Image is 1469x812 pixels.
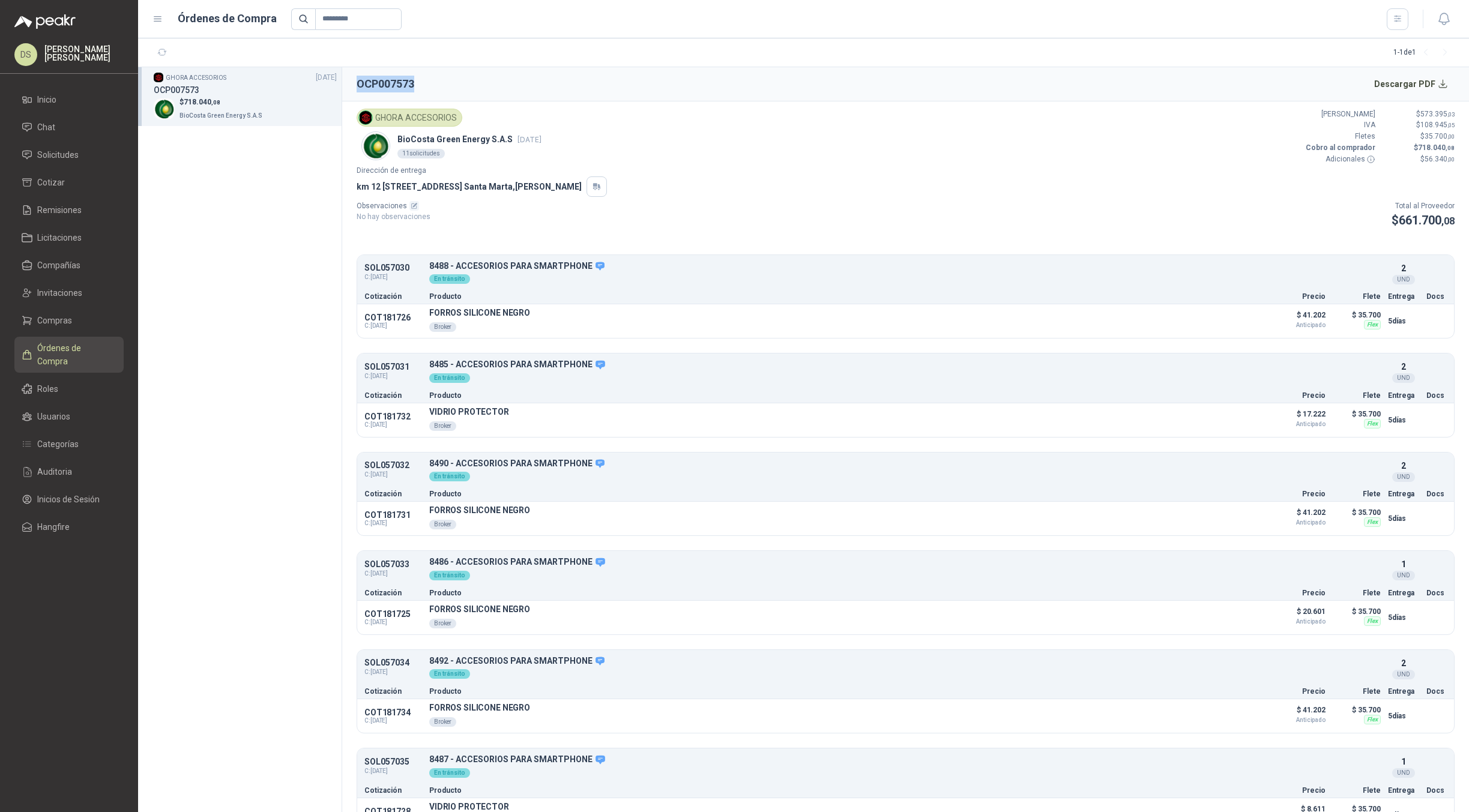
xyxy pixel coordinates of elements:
[154,98,175,119] img: Company Logo
[37,259,80,272] span: Compañías
[1392,472,1415,482] div: UND
[1333,688,1381,695] p: Flete
[1426,688,1447,695] p: Docs
[1265,619,1326,625] span: Anticipado
[357,165,1455,176] p: Dirección de entrega
[364,461,422,470] p: SOL057032
[1383,109,1455,120] p: $
[14,254,124,277] a: Compañías
[1392,211,1455,230] p: $
[37,341,112,368] span: Órdenes de Compra
[211,99,220,106] span: ,08
[1426,787,1447,794] p: Docs
[14,377,124,400] a: Roles
[364,362,422,371] p: SOL057031
[1265,589,1326,597] p: Precio
[1265,392,1326,399] p: Precio
[1383,142,1455,154] p: $
[364,717,422,724] span: C: [DATE]
[1368,72,1455,96] button: Descargar PDF
[429,261,1381,272] p: 8488 - ACCESORIOS PARA SMARTPHONE
[37,410,70,423] span: Usuarios
[429,373,470,383] div: En tránsito
[37,231,82,244] span: Licitaciones
[1383,154,1455,165] p: $
[1333,308,1381,322] p: $ 35.700
[1426,490,1447,498] p: Docs
[1388,709,1419,723] p: 5 días
[1383,119,1455,131] p: $
[429,421,456,431] div: Broker
[429,490,1258,498] p: Producto
[1388,610,1419,625] p: 5 días
[1420,110,1455,118] span: 573.395
[362,132,390,160] img: Company Logo
[429,407,509,417] p: VIDRIO PROTECTOR
[1388,413,1419,427] p: 5 días
[154,73,163,82] img: Company Logo
[359,111,372,124] img: Company Logo
[154,72,337,121] a: Company LogoGHORA ACCESORIOS[DATE] OCP007573Company Logo$718.040,08BioCosta Green Energy S.A.S
[429,717,456,727] div: Broker
[1333,703,1381,717] p: $ 35.700
[154,83,199,97] h3: OCP007573
[429,308,530,317] p: FORROS SILICONE NEGRO
[429,589,1258,597] p: Producto
[14,337,124,373] a: Órdenes de Compra
[1265,703,1326,723] p: $ 41.202
[364,619,422,626] span: C: [DATE]
[364,510,422,520] p: COT181731
[357,211,430,223] p: No hay observaciones
[1392,768,1415,778] div: UND
[429,571,470,580] div: En tránsito
[14,405,124,428] a: Usuarios
[429,293,1258,300] p: Producto
[364,421,422,429] span: C: [DATE]
[364,272,422,282] span: C: [DATE]
[364,520,422,527] span: C: [DATE]
[1401,755,1406,768] p: 1
[1446,145,1455,151] span: ,08
[1425,132,1455,140] span: 35.700
[1333,787,1381,794] p: Flete
[1364,616,1381,626] div: Flex
[1425,155,1455,163] span: 56.340
[178,10,277,27] h1: Órdenes de Compra
[1333,293,1381,300] p: Flete
[37,314,72,327] span: Compras
[14,433,124,456] a: Categorías
[1265,407,1326,427] p: $ 17.222
[1401,657,1406,670] p: 2
[1441,215,1455,227] span: ,08
[429,802,509,811] p: VIDRIO PROTECTOR
[14,309,124,332] a: Compras
[364,313,422,322] p: COT181726
[429,359,1381,370] p: 8485 - ACCESORIOS PARA SMARTPHONE
[37,438,79,451] span: Categorías
[364,392,422,399] p: Cotización
[364,371,422,381] span: C: [DATE]
[429,619,456,628] div: Broker
[179,112,262,119] span: BioCosta Green Energy S.A.S
[1265,505,1326,526] p: $ 41.202
[179,97,265,108] p: $
[14,171,124,194] a: Cotizar
[1265,421,1326,427] span: Anticipado
[364,766,422,776] span: C: [DATE]
[1447,133,1455,140] span: ,00
[357,200,430,212] p: Observaciones
[14,143,124,166] a: Solicitudes
[1265,293,1326,300] p: Precio
[429,656,1381,667] p: 8492 - ACCESORIOS PARA SMARTPHONE
[1265,717,1326,723] span: Anticipado
[429,754,1381,765] p: 8487 - ACCESORIOS PARA SMARTPHONE
[1364,715,1381,724] div: Flex
[166,73,226,83] p: GHORA ACCESORIOS
[14,281,124,304] a: Invitaciones
[1447,156,1455,163] span: ,00
[1426,589,1447,597] p: Docs
[397,149,445,158] div: 11 solicitudes
[37,93,56,106] span: Inicio
[1426,293,1447,300] p: Docs
[37,465,72,478] span: Auditoria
